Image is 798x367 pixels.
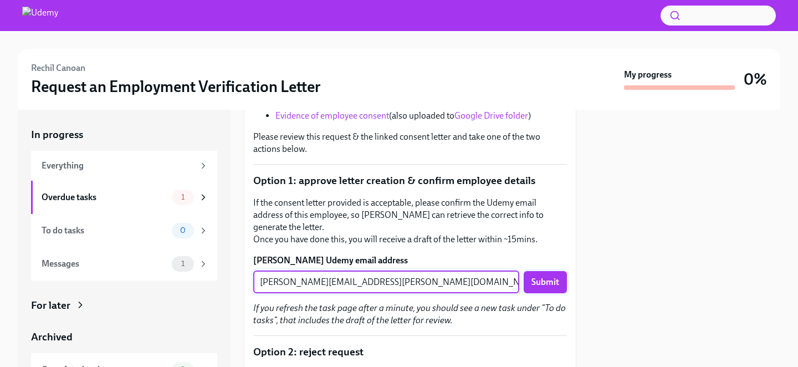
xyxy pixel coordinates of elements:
p: Option 1: approve letter creation & confirm employee details [253,174,567,188]
p: Please review this request & the linked consent letter and take one of the two actions below. [253,131,567,155]
a: Archived [31,330,217,344]
a: Messages1 [31,247,217,281]
h6: Rechil Canoan [31,62,85,74]
a: Everything [31,151,217,181]
div: Everything [42,160,194,172]
button: Submit [524,271,567,293]
a: Overdue tasks1 [31,181,217,214]
img: Udemy [22,7,58,24]
li: (also uploaded to ) [275,110,567,122]
em: If you refresh the task page after a minute, you should see a new task under "To do tasks", that ... [253,303,566,325]
a: To do tasks0 [31,214,217,247]
div: For later [31,298,70,313]
a: Evidence of employee consent [275,110,389,121]
span: 0 [173,226,192,235]
a: Google Drive folder [454,110,528,121]
input: Enter their work email address [253,271,519,293]
h3: 0% [744,69,767,89]
div: Messages [42,258,167,270]
span: 1 [175,193,191,201]
label: [PERSON_NAME] Udemy email address [253,254,567,267]
a: In progress [31,128,217,142]
strong: My progress [624,69,672,81]
div: To do tasks [42,225,167,237]
span: Submit [531,277,559,288]
p: If the consent letter provided is acceptable, please confirm the Udemy email address of this empl... [253,197,567,246]
h3: Request an Employment Verification Letter [31,77,321,96]
div: Overdue tasks [42,191,167,203]
span: 1 [175,259,191,268]
p: Option 2: reject request [253,345,567,359]
a: For later [31,298,217,313]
